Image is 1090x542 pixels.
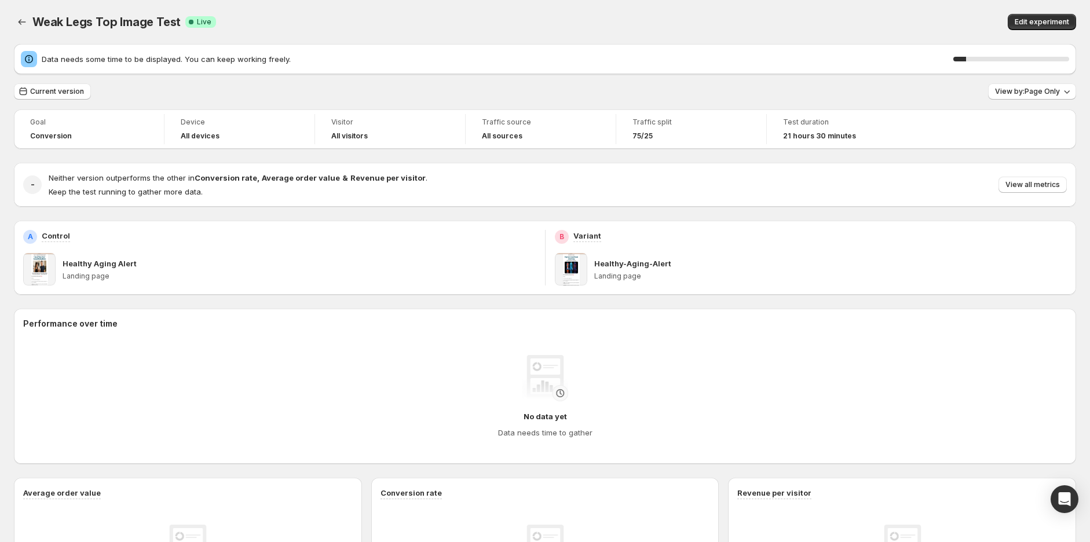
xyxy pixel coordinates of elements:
[42,230,70,241] p: Control
[1015,17,1069,27] span: Edit experiment
[995,87,1060,96] span: View by: Page Only
[522,355,568,401] img: No data yet
[30,118,148,127] span: Goal
[23,318,1067,329] h2: Performance over time
[632,131,653,141] span: 75/25
[23,487,101,499] h3: Average order value
[783,131,856,141] span: 21 hours 30 minutes
[14,83,91,100] button: Current version
[181,118,298,127] span: Device
[632,118,750,127] span: Traffic split
[573,230,601,241] p: Variant
[14,14,30,30] button: Back
[524,411,567,422] h4: No data yet
[381,487,442,499] h3: Conversion rate
[1005,180,1060,189] span: View all metrics
[195,173,257,182] strong: Conversion rate
[30,131,72,141] span: Conversion
[181,116,298,142] a: DeviceAll devices
[331,118,449,127] span: Visitor
[23,253,56,285] img: Healthy Aging Alert
[498,427,592,438] h4: Data needs time to gather
[342,173,348,182] strong: &
[555,253,587,285] img: Healthy-Aging-Alert
[783,118,901,127] span: Test duration
[988,83,1076,100] button: View by:Page Only
[331,131,368,141] h4: All visitors
[482,116,599,142] a: Traffic sourceAll sources
[30,87,84,96] span: Current version
[482,131,522,141] h4: All sources
[1008,14,1076,30] button: Edit experiment
[998,177,1067,193] button: View all metrics
[257,173,259,182] strong: ,
[197,17,211,27] span: Live
[32,15,181,29] span: Weak Legs Top Image Test
[181,131,220,141] h4: All devices
[1051,485,1078,513] div: Open Intercom Messenger
[482,118,599,127] span: Traffic source
[49,173,427,182] span: Neither version outperforms the other in .
[594,258,671,269] p: Healthy-Aging-Alert
[594,272,1067,281] p: Landing page
[42,53,953,65] span: Data needs some time to be displayed. You can keep working freely.
[783,116,901,142] a: Test duration21 hours 30 minutes
[63,258,137,269] p: Healthy Aging Alert
[262,173,340,182] strong: Average order value
[350,173,426,182] strong: Revenue per visitor
[632,116,750,142] a: Traffic split75/25
[63,272,536,281] p: Landing page
[31,179,35,191] h2: -
[737,487,811,499] h3: Revenue per visitor
[28,232,33,241] h2: A
[331,116,449,142] a: VisitorAll visitors
[559,232,564,241] h2: B
[30,116,148,142] a: GoalConversion
[49,187,203,196] span: Keep the test running to gather more data.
